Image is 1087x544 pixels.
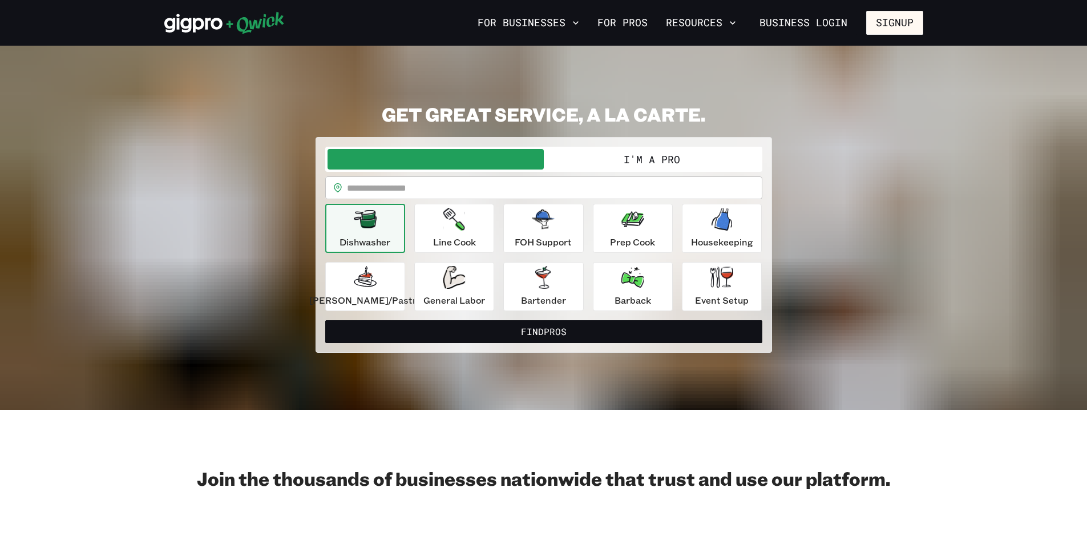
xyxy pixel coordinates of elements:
[423,293,485,307] p: General Labor
[309,293,421,307] p: [PERSON_NAME]/Pastry
[414,262,494,311] button: General Labor
[682,204,762,253] button: Housekeeping
[615,293,651,307] p: Barback
[473,13,584,33] button: For Businesses
[328,149,544,170] button: I'm a Business
[325,262,405,311] button: [PERSON_NAME]/Pastry
[682,262,762,311] button: Event Setup
[340,235,390,249] p: Dishwasher
[544,149,760,170] button: I'm a Pro
[593,204,673,253] button: Prep Cook
[325,204,405,253] button: Dishwasher
[325,320,762,343] button: FindPros
[414,204,494,253] button: Line Cook
[593,13,652,33] a: For Pros
[521,293,566,307] p: Bartender
[503,204,583,253] button: FOH Support
[661,13,741,33] button: Resources
[750,11,857,35] a: Business Login
[695,293,749,307] p: Event Setup
[316,103,772,126] h2: GET GREAT SERVICE, A LA CARTE.
[515,235,572,249] p: FOH Support
[691,235,753,249] p: Housekeeping
[433,235,476,249] p: Line Cook
[593,262,673,311] button: Barback
[610,235,655,249] p: Prep Cook
[503,262,583,311] button: Bartender
[866,11,923,35] button: Signup
[164,467,923,490] h2: Join the thousands of businesses nationwide that trust and use our platform.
